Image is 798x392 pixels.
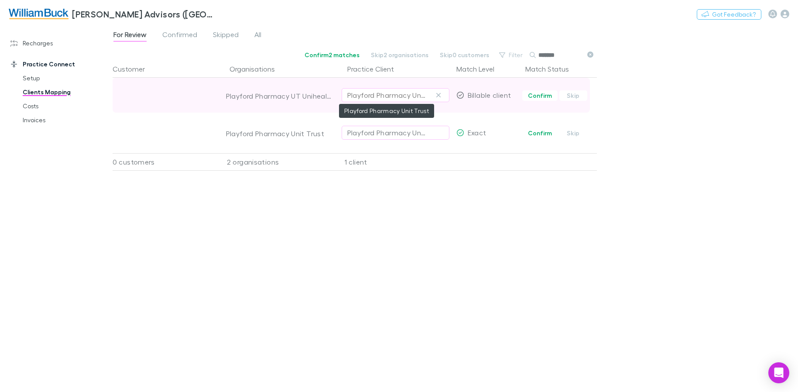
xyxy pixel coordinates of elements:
[559,128,587,138] button: Skip
[522,128,558,138] button: Confirm
[525,60,579,78] button: Match Status
[335,153,453,171] div: 1 client
[697,9,761,20] button: Got Feedback?
[365,50,434,60] button: Skip2 organisations
[14,99,117,113] a: Costs
[217,153,335,171] div: 2 organisations
[342,126,449,140] button: Playford Pharmacy Unit Trust
[434,50,495,60] button: Skip0 customers
[299,50,365,60] button: Confirm2 matches
[113,30,147,41] span: For Review
[254,30,261,41] span: All
[213,30,239,41] span: Skipped
[14,113,117,127] a: Invoices
[14,71,117,85] a: Setup
[113,153,217,171] div: 0 customers
[522,90,558,101] button: Confirm
[226,129,332,138] div: Playford Pharmacy Unit Trust
[468,128,486,137] span: Exact
[3,3,222,24] a: [PERSON_NAME] Advisors ([GEOGRAPHIC_DATA]) Pty Ltd
[468,91,511,99] span: Billable client
[2,36,117,50] a: Recharges
[2,57,117,71] a: Practice Connect
[768,362,789,383] div: Open Intercom Messenger
[72,9,216,19] h3: [PERSON_NAME] Advisors ([GEOGRAPHIC_DATA]) Pty Ltd
[495,50,528,60] button: Filter
[347,90,426,100] div: Playford Pharmacy Unit Trust
[226,92,332,100] div: Playford Pharmacy UT Unihealth
[347,60,404,78] button: Practice Client
[162,30,197,41] span: Confirmed
[14,85,117,99] a: Clients Mapping
[9,9,68,19] img: William Buck Advisors (WA) Pty Ltd's Logo
[347,127,426,138] div: Playford Pharmacy Unit Trust
[559,90,587,101] button: Skip
[456,60,505,78] button: Match Level
[113,60,155,78] button: Customer
[229,60,285,78] button: Organisations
